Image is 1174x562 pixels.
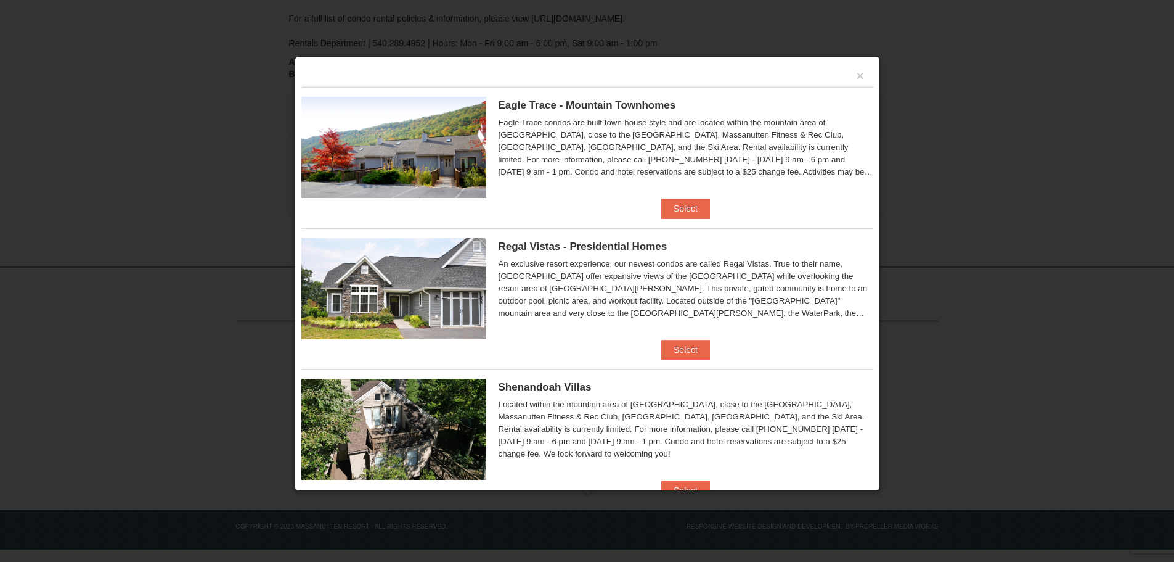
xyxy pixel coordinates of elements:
button: Select [661,199,710,218]
div: Located within the mountain area of [GEOGRAPHIC_DATA], close to the [GEOGRAPHIC_DATA], Massanutte... [499,399,873,460]
span: Eagle Trace - Mountain Townhomes [499,99,676,111]
img: 19218983-1-9b289e55.jpg [301,97,486,198]
button: Select [661,481,710,500]
span: Regal Vistas - Presidential Homes [499,241,667,252]
div: An exclusive resort experience, our newest condos are called Regal Vistas. True to their name, [G... [499,258,873,320]
img: 19218991-1-902409a9.jpg [301,238,486,339]
div: Eagle Trace condos are built town-house style and are located within the mountain area of [GEOGRA... [499,117,873,178]
img: 19219019-2-e70bf45f.jpg [301,379,486,480]
button: Select [661,340,710,360]
span: Shenandoah Villas [499,381,592,393]
button: × [857,70,864,82]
